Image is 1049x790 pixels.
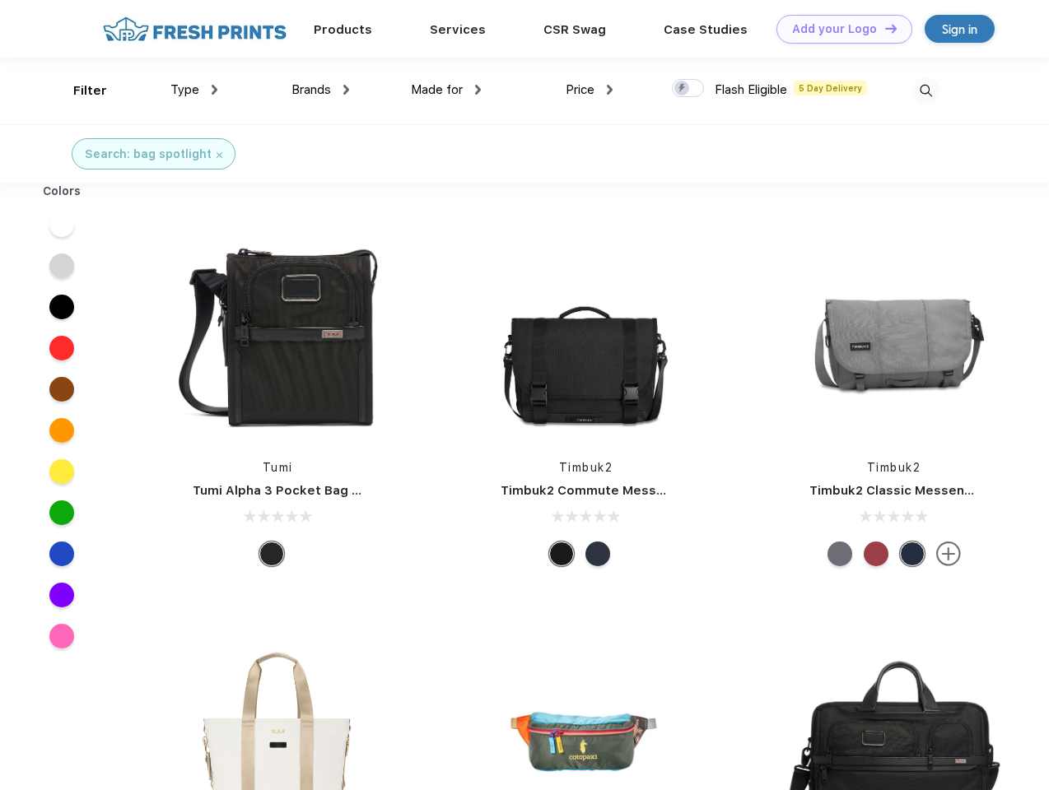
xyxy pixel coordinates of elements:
[30,183,94,200] div: Colors
[715,82,787,97] span: Flash Eligible
[85,146,212,163] div: Search: bag spotlight
[794,81,867,95] span: 5 Day Delivery
[864,541,888,566] div: Eco Bookish
[476,224,695,443] img: func=resize&h=266
[314,22,372,37] a: Products
[785,224,1004,443] img: func=resize&h=266
[792,22,877,36] div: Add your Logo
[885,24,897,33] img: DT
[475,85,481,95] img: dropdown.png
[942,20,977,39] div: Sign in
[291,82,331,97] span: Brands
[828,541,852,566] div: Eco Army Pop
[559,461,613,474] a: Timbuk2
[900,541,925,566] div: Eco Nautical
[73,81,107,100] div: Filter
[501,483,721,498] a: Timbuk2 Commute Messenger Bag
[263,461,293,474] a: Tumi
[259,541,284,566] div: Black
[607,85,613,95] img: dropdown.png
[212,85,217,95] img: dropdown.png
[193,483,385,498] a: Tumi Alpha 3 Pocket Bag Small
[343,85,349,95] img: dropdown.png
[585,541,610,566] div: Eco Nautical
[549,541,574,566] div: Eco Black
[867,461,921,474] a: Timbuk2
[809,483,1014,498] a: Timbuk2 Classic Messenger Bag
[566,82,594,97] span: Price
[168,224,387,443] img: func=resize&h=266
[411,82,463,97] span: Made for
[925,15,995,43] a: Sign in
[170,82,199,97] span: Type
[98,15,291,44] img: fo%20logo%202.webp
[936,541,961,566] img: more.svg
[912,77,939,105] img: desktop_search.svg
[217,152,222,158] img: filter_cancel.svg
